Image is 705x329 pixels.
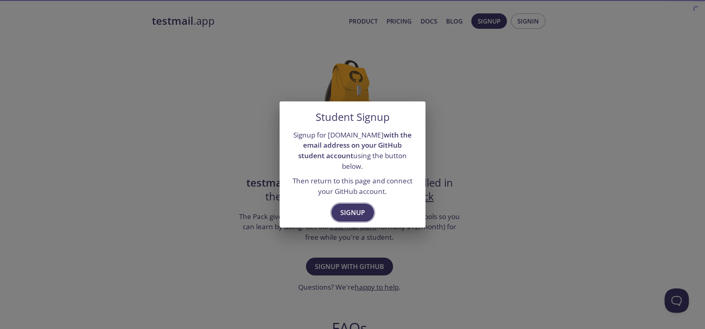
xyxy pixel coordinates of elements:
[331,204,374,221] button: Signup
[289,130,416,172] p: Signup for [DOMAIN_NAME] using the button below.
[316,111,390,123] h5: Student Signup
[298,130,412,160] strong: with the email address on your GitHub student account
[340,207,365,218] span: Signup
[289,176,416,196] p: Then return to this page and connect your GitHub account.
